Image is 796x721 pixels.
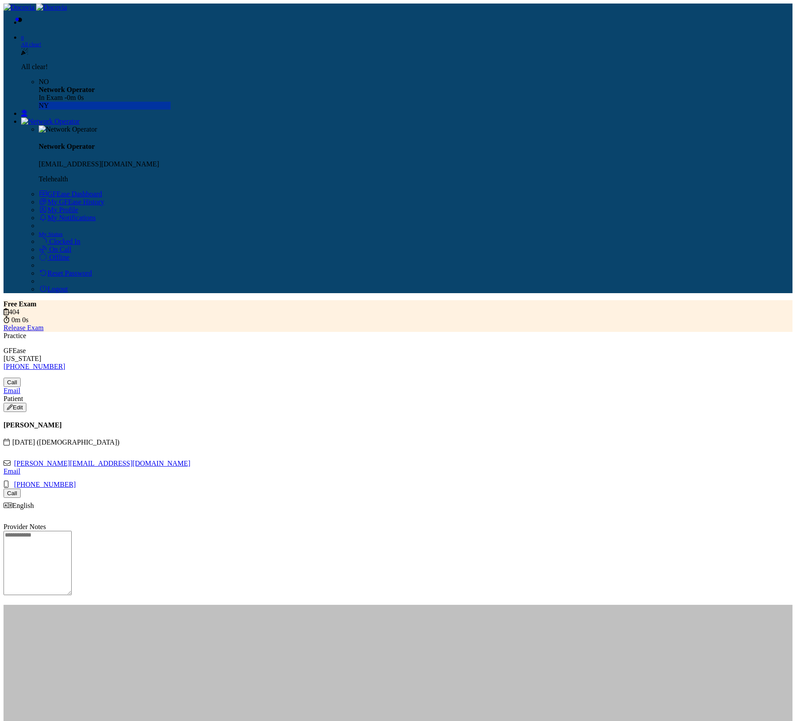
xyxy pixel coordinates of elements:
[39,285,68,293] a: Logout
[14,460,190,467] a: [PERSON_NAME][EMAIL_ADDRESS][DOMAIN_NAME]
[39,246,71,253] a: On Call
[49,238,80,245] span: Clocked In
[4,4,34,11] img: Docovia
[4,438,792,446] div: [DATE] ([DEMOGRAPHIC_DATA])
[39,102,171,110] div: NY
[4,324,44,331] a: Release Exam
[36,4,67,11] img: Docovia
[39,269,92,277] a: Reset Password
[21,35,792,41] div: 0
[39,231,62,237] span: My Status
[39,125,97,133] img: Network Operator
[49,254,69,261] span: Offline
[39,198,104,206] a: My GFEase History
[4,395,792,403] div: Patient
[21,41,792,48] div: All clear!
[21,118,80,125] img: Network Operator
[4,347,792,371] p: GFEase [US_STATE]
[39,254,69,261] a: Offline
[4,300,37,308] strong: Free Exam
[67,94,84,101] span: 0m 0s
[39,230,62,237] a: My Status
[4,387,20,394] a: Email
[39,206,78,213] a: My Profile
[49,246,71,253] span: On Call
[4,421,792,429] h4: [PERSON_NAME]
[11,316,29,324] span: 0m 0s
[4,403,26,411] a: Edit
[39,78,49,85] span: NO
[21,35,792,48] a: 0 All clear!
[4,502,792,510] div: English
[14,481,76,488] a: [PHONE_NUMBER]
[4,523,792,531] div: Provider Notes
[21,63,171,71] p: All clear!
[21,48,171,110] div: 0 All clear!
[4,4,67,11] a: Docovia
[4,308,792,316] div: 404
[4,332,792,340] div: Practice
[4,378,21,387] button: Call
[39,190,102,198] a: GFEase Dashboard
[39,94,171,102] div: In Exam -
[39,86,95,93] strong: Network Operator
[4,403,26,412] button: Edit
[4,467,20,475] a: Email
[39,143,792,151] h4: Network Operator
[39,214,96,221] a: My Notifications
[39,175,792,183] p: Telehealth
[4,363,65,370] a: [PHONE_NUMBER]
[4,489,21,498] button: Call
[39,160,792,168] p: [EMAIL_ADDRESS][DOMAIN_NAME]
[39,238,80,245] a: Clocked In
